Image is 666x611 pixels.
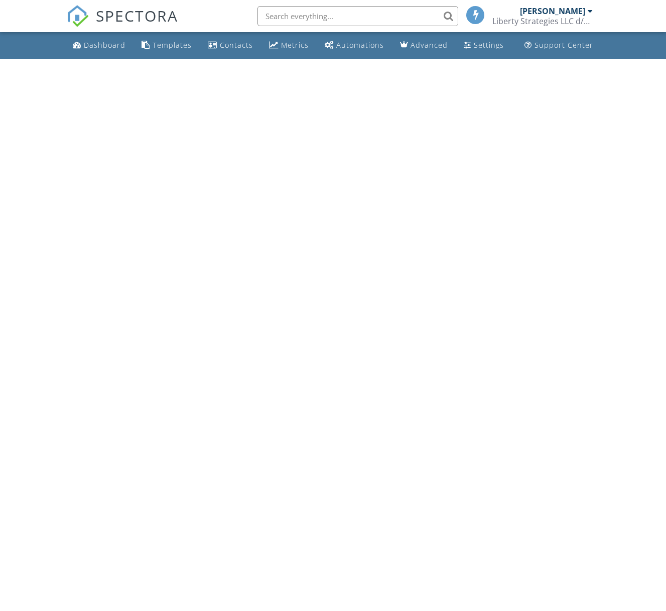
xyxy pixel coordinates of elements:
[460,36,508,55] a: Settings
[520,36,597,55] a: Support Center
[138,36,196,55] a: Templates
[281,40,309,50] div: Metrics
[153,40,192,50] div: Templates
[520,6,585,16] div: [PERSON_NAME]
[336,40,384,50] div: Automations
[67,5,89,27] img: The Best Home Inspection Software - Spectora
[204,36,257,55] a: Contacts
[492,16,593,26] div: Liberty Strategies LLC d/b/a Liberty Inspectors
[396,36,452,55] a: Advanced
[84,40,125,50] div: Dashboard
[411,40,448,50] div: Advanced
[265,36,313,55] a: Metrics
[96,5,178,26] span: SPECTORA
[69,36,129,55] a: Dashboard
[474,40,504,50] div: Settings
[321,36,388,55] a: Automations (Basic)
[257,6,458,26] input: Search everything...
[535,40,593,50] div: Support Center
[67,14,178,35] a: SPECTORA
[220,40,253,50] div: Contacts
